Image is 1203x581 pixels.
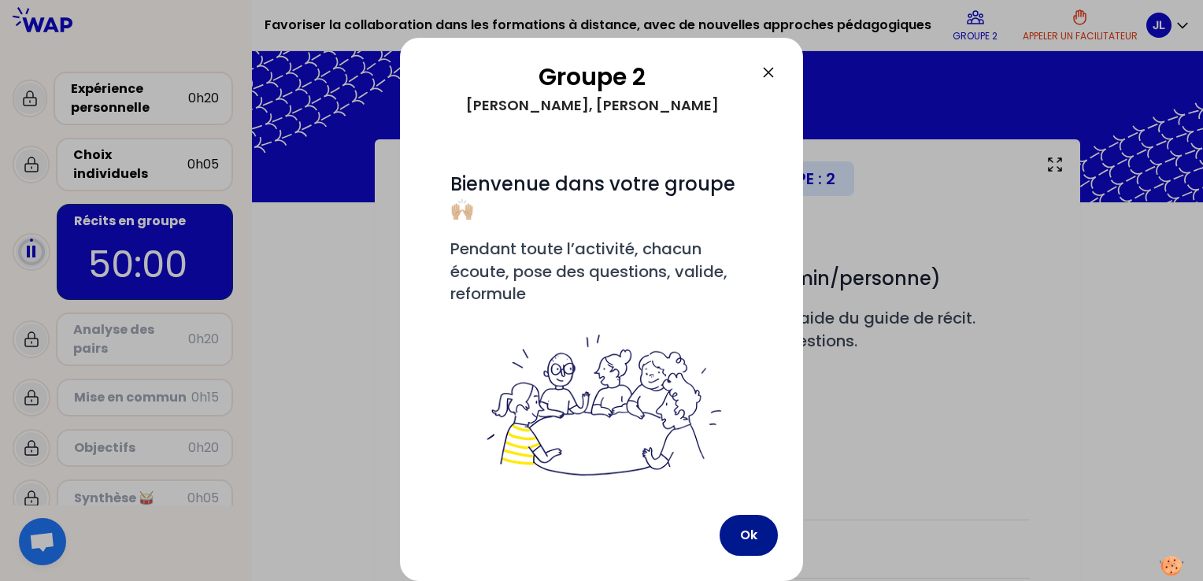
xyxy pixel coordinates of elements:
span: Pendant toute l’activité, chacun écoute, pose des questions, valide, reformule [450,238,731,305]
span: Bienvenue dans votre groupe 🙌🏼 [450,171,740,222]
h2: Groupe 2 [425,63,759,91]
button: Ok [720,515,778,556]
div: [PERSON_NAME], [PERSON_NAME] [425,91,759,120]
img: filesOfInstructions%2Fbienvenue%20dans%20votre%20groupe%20-%20petit.png [478,331,725,481]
